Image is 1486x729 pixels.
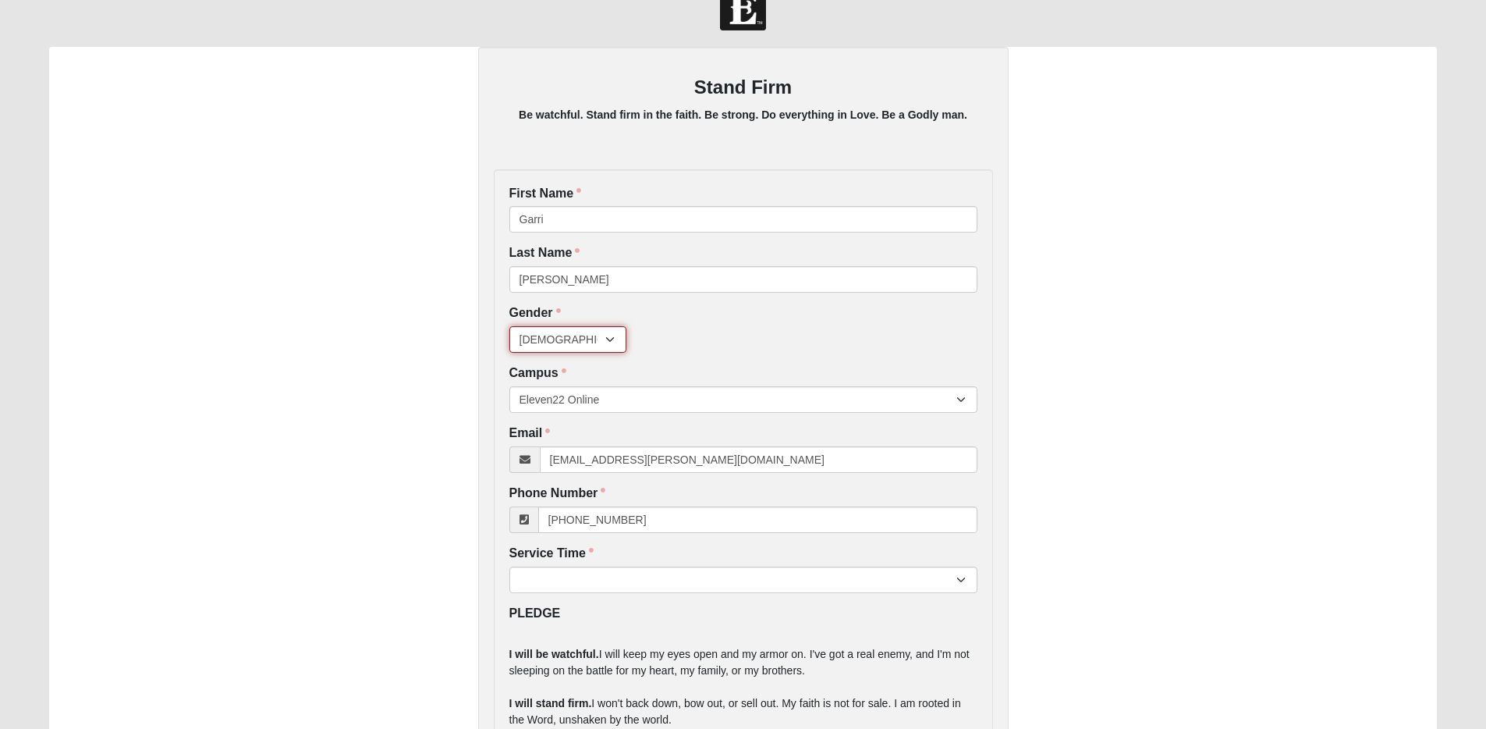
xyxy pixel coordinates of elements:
label: Service Time [509,545,594,563]
label: Email [509,425,551,443]
label: First Name [509,185,582,203]
b: I will be watchful. [509,648,599,660]
label: PLEDGE [509,605,561,623]
b: I will stand firm. [509,697,592,709]
label: Campus [509,364,566,382]
label: Last Name [509,244,580,262]
h5: Be watchful. Stand firm in the faith. Be strong. Do everything in Love. Be a Godly man. [494,108,993,122]
h3: Stand Firm [494,76,993,99]
label: Gender [509,304,561,322]
label: Phone Number [509,485,606,503]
